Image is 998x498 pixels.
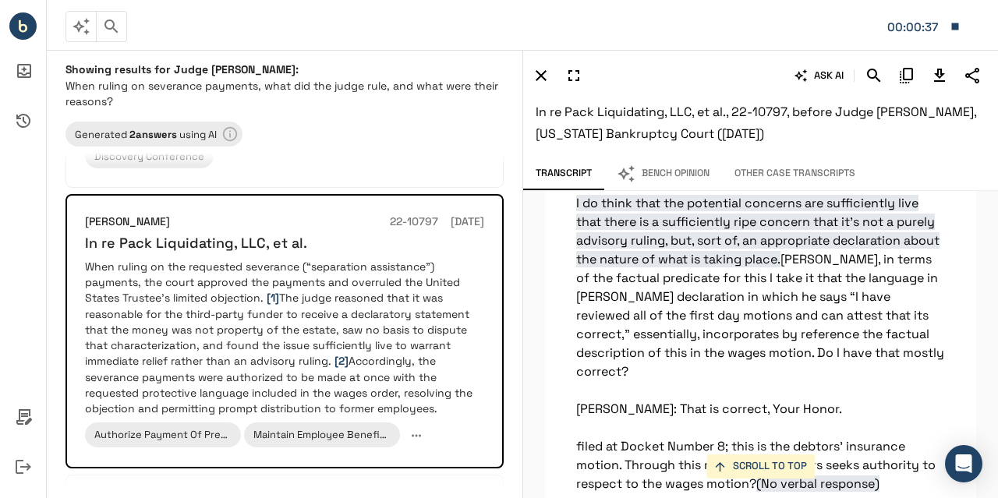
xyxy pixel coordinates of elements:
[604,157,722,190] button: Bench Opinion
[706,454,815,479] button: SCROLL TO TOP
[65,62,504,76] h6: Showing results for Judge [PERSON_NAME]:
[65,128,226,141] span: Generated using AI
[879,10,968,43] button: Matter: 108990:0001
[894,62,920,89] button: Copy Citation
[129,128,177,141] b: 2 answer s
[451,214,484,231] h6: [DATE]
[861,62,887,89] button: Search
[244,422,400,447] div: Maintain Employee Benefit Programs
[523,157,604,190] button: Transcript
[887,17,942,37] div: Matter: 108990:0001
[85,422,241,447] div: Authorize Payment Of Prepetition Claims
[85,234,484,252] h6: In re Pack Liquidating, LLC, et al.
[85,143,214,168] div: Discovery Conference
[244,428,400,441] span: Maintain Employee Benefit Programs
[85,214,170,231] h6: [PERSON_NAME]
[85,259,484,416] p: When ruling on the requested severance (“separation assistance”) payments, the court approved the...
[926,62,953,89] button: Download Transcript
[536,104,976,142] span: In re Pack Liquidating, LLC, et al., 22-10797, before Judge [PERSON_NAME], [US_STATE] Bankruptcy ...
[390,214,438,231] h6: 22-10797
[65,78,504,109] p: When ruling on severance payments, what did the judge rule, and what were their reasons?
[945,445,982,482] div: Open Intercom Messenger
[85,428,241,441] span: Authorize Payment Of Prepetition Claims
[722,157,868,190] button: Other Case Transcripts
[65,122,242,147] div: Learn more about your results
[85,150,214,163] span: Discovery Conference
[267,291,279,305] span: [1]
[334,354,349,368] span: [2]
[791,62,848,89] button: ASK AI
[959,62,986,89] button: Share Transcript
